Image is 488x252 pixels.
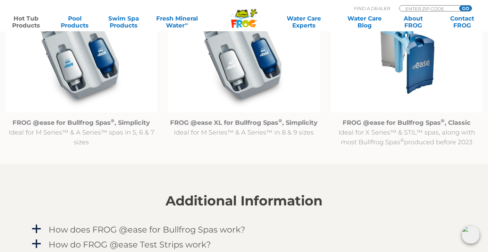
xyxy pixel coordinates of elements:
[441,118,445,123] sup: ®
[31,223,457,236] a: a How does FROG @ease for Bullfrog Spas work?
[443,15,481,29] a: ContactFROG
[168,118,320,137] p: Ideal for M Series™ & A Series™ in 8 & 9 sizes
[459,6,472,11] input: GO
[400,137,404,143] sup: ®
[462,226,480,244] img: openIcon
[31,224,42,234] span: a
[273,15,335,29] a: Water CareExperts
[343,119,471,127] strong: FROG @ease for Bullfrog Spas , Classic
[7,15,45,29] a: Hot TubProducts
[170,119,318,127] strong: FROG @ease XL for Bullfrog Spas , Simplicity
[394,15,432,29] a: AboutFROG
[5,118,158,147] p: Ideal for M Series™ & A Series™ spas in 5, 6 & 7 sizes
[330,118,483,147] p: Ideal for X Series™ & STIL™ spas, along with most Bullfrog Spas produced before 2023
[111,118,115,123] sup: ®
[12,119,150,127] strong: FROG @ease for Bullfrog Spas , Simplicity
[5,2,158,113] img: @ease_Bullfrog_FROG @ease R180 for Bullfrog Spas with Filter
[278,118,282,123] sup: ®
[330,2,483,113] img: Untitled design (94)
[405,6,452,11] input: Zip Code Form
[56,15,94,29] a: PoolProducts
[31,239,42,249] span: a
[49,225,245,234] h4: How does FROG @ease for Bullfrog Spas work?
[354,5,390,11] p: Find A Dealer
[31,193,457,209] h2: Additional Information
[185,21,188,26] sup: ∞
[153,15,201,29] a: Fresh MineralWater∞
[346,15,384,29] a: Water CareBlog
[104,15,142,29] a: Swim SpaProducts
[31,238,457,251] a: a How do FROG @ease Test Strips work?
[168,2,320,113] img: @ease_Bullfrog_FROG @easeXL for Bullfrog Spas with Filter
[49,240,211,249] h4: How do FROG @ease Test Strips work?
